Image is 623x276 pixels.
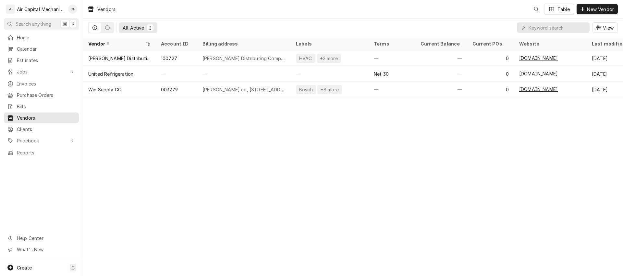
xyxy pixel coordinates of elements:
div: 003279 [161,86,178,93]
span: Bills [17,103,76,110]
span: ⌘ [63,20,67,27]
input: Keyword search [529,22,586,33]
div: United Refrigeration [88,71,133,77]
div: Air Capital Mechanical [17,6,65,13]
div: 0 [467,66,514,82]
span: [DOMAIN_NAME] [519,55,558,61]
div: Bosch [299,86,313,93]
a: Go to Pricebook [4,135,79,146]
div: 0 [467,50,514,66]
a: Go to What's New [4,244,79,255]
span: Clients [17,126,76,133]
div: Net 30 [374,71,389,77]
a: Purchase Orders [4,90,79,100]
a: [DOMAIN_NAME] [519,70,570,77]
div: Current POs [472,40,507,47]
a: Bills [4,101,79,112]
div: Terms [374,40,409,47]
span: Create [17,265,32,270]
a: [DOMAIN_NAME] [519,55,570,61]
span: [DOMAIN_NAME] [519,71,558,76]
div: Website [519,40,581,47]
div: Vendor [88,40,144,47]
div: — [291,66,369,82]
div: — [369,50,415,66]
span: Help Center [17,235,75,242]
span: Estimates [17,57,76,64]
span: What's New [17,246,75,253]
span: K [72,20,75,27]
div: — [415,82,467,97]
div: All Active [123,24,144,31]
div: Labels [296,40,363,47]
div: +8 more [320,86,339,93]
span: Search anything [16,20,51,27]
span: Vendors [17,114,76,121]
button: Search anything⌘K [4,18,79,30]
div: A [6,5,15,14]
a: [DOMAIN_NAME] [519,86,570,93]
div: Win Supply CO [88,86,122,93]
span: Invoices [17,80,76,87]
a: Go to Jobs [4,66,79,77]
div: 100727 [161,55,177,62]
a: Reports [4,147,79,158]
div: +2 more [319,55,338,62]
div: [PERSON_NAME] co, [STREET_ADDRESS] [202,86,286,93]
span: Calendar [17,46,76,52]
button: Open search [531,4,542,14]
div: Charles Faure's Avatar [68,5,77,14]
div: CF [68,5,77,14]
div: Current Balance [421,40,461,47]
span: Jobs [17,68,66,75]
span: Pricebook [17,137,66,144]
a: Go to Help Center [4,233,79,243]
span: View [602,24,615,31]
div: Table [557,6,570,13]
span: Purchase Orders [17,92,76,99]
span: [DOMAIN_NAME] [519,86,558,92]
a: Calendar [4,44,79,54]
div: 0 [467,82,514,97]
span: New Vendor [586,6,615,13]
a: Home [4,32,79,43]
div: HVAC [299,55,313,62]
div: [PERSON_NAME] Distributing Company [88,55,151,62]
div: — [369,82,415,97]
div: Account ID [161,40,191,47]
div: — [415,66,467,82]
button: View [592,22,618,33]
div: — [156,66,197,82]
a: Clients [4,124,79,135]
div: — [197,66,291,82]
div: [PERSON_NAME] Distributing Company, P.O Box 409635, [GEOGRAPHIC_DATA] [202,55,286,62]
span: C [71,264,75,271]
button: New Vendor [577,4,618,14]
a: Vendors [4,112,79,123]
span: Home [17,34,76,41]
div: 3 [148,24,152,31]
div: — [415,50,467,66]
span: Reports [17,149,76,156]
a: Estimates [4,55,79,66]
div: Billing address [202,40,284,47]
a: Invoices [4,78,79,89]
